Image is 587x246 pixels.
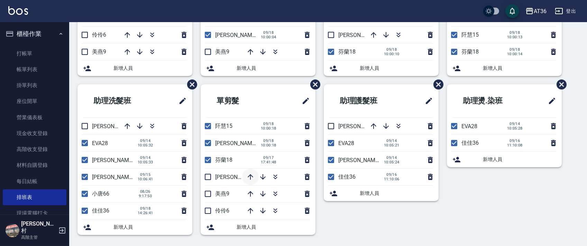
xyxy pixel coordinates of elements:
[507,52,523,56] span: 10:00:14
[447,60,562,76] div: 新增人員
[3,110,66,125] a: 營業儀表板
[384,172,400,177] span: 09/16
[338,32,386,38] span: [PERSON_NAME]11
[305,74,321,95] span: 刪除班表
[507,143,523,148] span: 11:10:08
[3,93,66,109] a: 座位開單
[384,139,400,143] span: 09/14
[92,207,109,214] span: 佳佳36
[92,140,108,146] span: EVA28
[261,126,276,131] span: 10:00:18
[338,48,356,55] span: 芬蘭18
[92,174,140,180] span: [PERSON_NAME]55
[113,65,187,72] span: 新增人員
[21,220,56,234] h5: [PERSON_NAME]村
[215,123,232,129] span: 阡慧15
[461,48,479,55] span: 芬蘭18
[338,123,386,130] span: [PERSON_NAME]56
[77,60,192,76] div: 新增人員
[384,155,400,160] span: 09/14
[261,143,276,148] span: 10:00:18
[174,93,187,109] span: 修改班表的標題
[297,93,310,109] span: 修改班表的標題
[261,30,276,35] span: 09/18
[201,219,315,235] div: 新增人員
[21,234,56,240] p: 高階主管
[138,143,153,148] span: 10:05:32
[551,74,568,95] span: 刪除班表
[507,126,523,131] span: 10:05:28
[384,177,400,181] span: 11:10:06
[507,47,523,52] span: 09/18
[384,160,400,164] span: 10:05:24
[138,139,153,143] span: 09/14
[182,74,198,95] span: 刪除班表
[138,206,153,211] span: 09/18
[77,219,192,235] div: 新增人員
[6,224,19,237] img: Person
[3,157,66,173] a: 材料自購登錄
[138,155,153,160] span: 09/14
[261,155,276,160] span: 09/17
[384,52,400,56] span: 10:00:10
[3,189,66,205] a: 排班表
[3,46,66,61] a: 打帳單
[138,211,153,215] span: 14:26:41
[237,224,310,231] span: 新增人員
[113,224,187,231] span: 新增人員
[507,30,523,35] span: 09/18
[428,74,444,95] span: 刪除班表
[215,48,229,55] span: 美燕9
[507,122,523,126] span: 09/14
[3,77,66,93] a: 掛單列表
[360,190,433,197] span: 新增人員
[483,65,556,72] span: 新增人員
[261,35,276,39] span: 10:00:04
[8,6,28,15] img: Logo
[544,93,556,109] span: 修改班表的標題
[552,5,579,18] button: 登出
[338,157,386,163] span: [PERSON_NAME]58
[237,65,310,72] span: 新增人員
[206,88,274,113] h2: 單剪髮
[92,123,140,130] span: [PERSON_NAME]56
[384,47,400,52] span: 09/18
[138,177,153,181] span: 10:06:41
[261,139,276,143] span: 09/18
[138,172,153,177] span: 09/15
[138,160,153,164] span: 10:05:33
[138,189,153,194] span: 08/26
[3,25,66,43] button: 櫃檯作業
[461,140,479,146] span: 佳佳36
[421,93,433,109] span: 修改班表的標題
[507,139,523,143] span: 09/16
[3,141,66,157] a: 高階收支登錄
[534,7,547,16] div: AT36
[507,35,523,39] span: 10:00:13
[215,207,229,214] span: 伶伶6
[329,88,404,113] h2: 助理護髮班
[215,157,232,163] span: 芬蘭18
[3,173,66,189] a: 每日結帳
[92,157,140,163] span: [PERSON_NAME]58
[505,4,519,18] button: save
[461,123,477,130] span: EVA28
[92,48,106,55] span: 美燕9
[338,140,354,146] span: EVA28
[360,65,433,72] span: 新增人員
[261,160,276,164] span: 17:41:48
[138,194,153,198] span: 9:17:50
[3,125,66,141] a: 現金收支登錄
[215,190,229,197] span: 美燕9
[83,88,158,113] h2: 助理洗髮班
[447,152,562,167] div: 新增人員
[384,143,400,148] span: 10:05:21
[461,31,479,38] span: 阡慧15
[523,4,549,18] button: AT36
[215,174,263,180] span: [PERSON_NAME]11
[215,140,263,146] span: [PERSON_NAME]16
[3,205,66,221] a: 現場電腦打卡
[215,32,263,38] span: [PERSON_NAME]16
[324,60,439,76] div: 新增人員
[324,186,439,201] div: 新增人員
